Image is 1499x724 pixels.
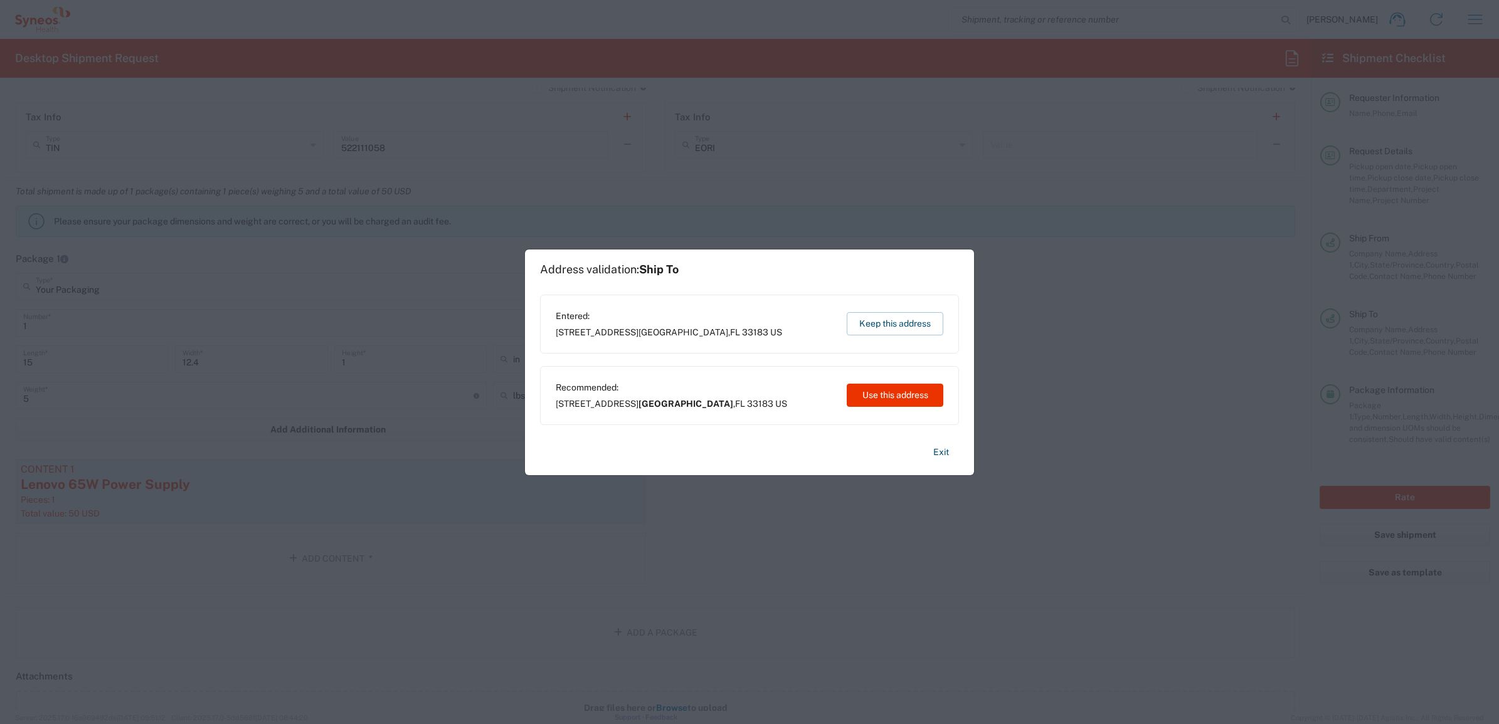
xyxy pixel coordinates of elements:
span: [GEOGRAPHIC_DATA] [638,327,728,337]
button: Use this address [847,384,943,407]
span: Recommended: [556,382,787,393]
button: Exit [923,441,959,463]
span: [STREET_ADDRESS] , [556,327,782,338]
span: [GEOGRAPHIC_DATA] [638,399,733,409]
span: 33183 [742,327,768,337]
span: US [775,399,787,409]
span: 33183 [747,399,773,409]
button: Keep this address [847,312,943,335]
span: Ship To [639,263,679,276]
span: FL [730,327,740,337]
span: [STREET_ADDRESS] , [556,398,787,409]
h1: Address validation: [540,263,679,276]
span: FL [735,399,745,409]
span: Entered: [556,310,782,322]
span: US [770,327,782,337]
